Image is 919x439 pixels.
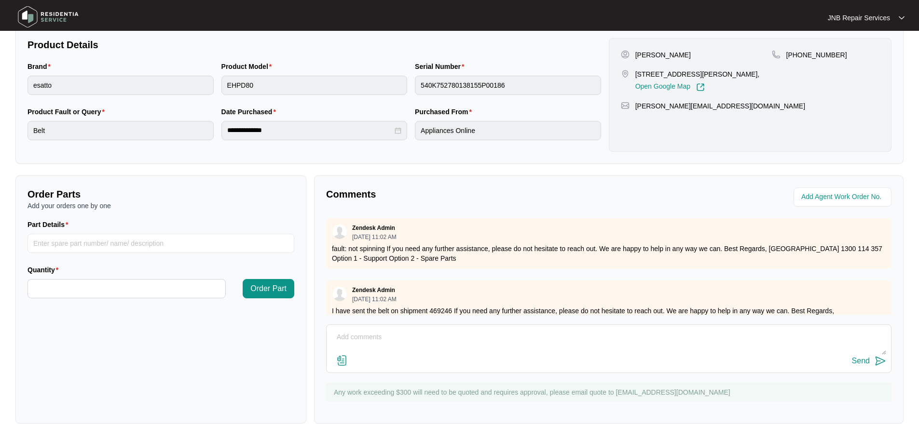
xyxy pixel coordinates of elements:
p: JNB Repair Services [828,13,890,23]
img: residentia service logo [14,2,82,31]
p: Add your orders one by one [27,201,294,211]
img: user.svg [332,287,347,301]
img: user-pin [621,50,630,59]
label: Product Fault or Query [27,107,109,117]
input: Product Fault or Query [27,121,214,140]
input: Product Model [221,76,408,95]
input: Purchased From [415,121,601,140]
p: Zendesk Admin [352,224,395,232]
label: Part Details [27,220,72,229]
input: Add Agent Work Order No. [801,191,886,203]
p: Comments [326,187,602,201]
p: Product Details [27,38,601,52]
img: map-pin [621,69,630,78]
label: Date Purchased [221,107,280,117]
img: map-pin [621,101,630,110]
p: [DATE] 11:02 AM [352,234,397,240]
p: I have sent the belt on shipment 469246 If you need any further assistance, please do not hesitat... [332,306,886,325]
input: Date Purchased [227,125,393,135]
img: send-icon.svg [875,355,886,367]
img: map-pin [772,50,781,59]
label: Brand [27,62,55,71]
p: [PERSON_NAME] [635,50,691,60]
input: Brand [27,76,214,95]
p: [PHONE_NUMBER] [786,50,847,60]
p: [STREET_ADDRESS][PERSON_NAME], [635,69,760,79]
p: fault: not spinning If you need any further assistance, please do not hesitate to reach out. We a... [332,244,886,263]
label: Purchased From [415,107,476,117]
p: Order Parts [27,187,294,201]
label: Serial Number [415,62,468,71]
input: Serial Number [415,76,601,95]
p: Any work exceeding $300 will need to be quoted and requires approval, please email quote to [EMAI... [334,387,887,397]
p: Zendesk Admin [352,286,395,294]
img: file-attachment-doc.svg [336,355,348,366]
input: Quantity [28,279,225,298]
label: Quantity [27,265,62,275]
span: Order Part [250,283,287,294]
img: user.svg [332,225,347,239]
input: Part Details [27,234,294,253]
button: Order Part [243,279,294,298]
a: Open Google Map [635,83,705,92]
div: Send [852,357,870,365]
button: Send [852,355,886,368]
img: dropdown arrow [899,15,905,20]
p: [DATE] 11:02 AM [352,296,397,302]
label: Product Model [221,62,276,71]
img: Link-External [696,83,705,92]
p: [PERSON_NAME][EMAIL_ADDRESS][DOMAIN_NAME] [635,101,805,111]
